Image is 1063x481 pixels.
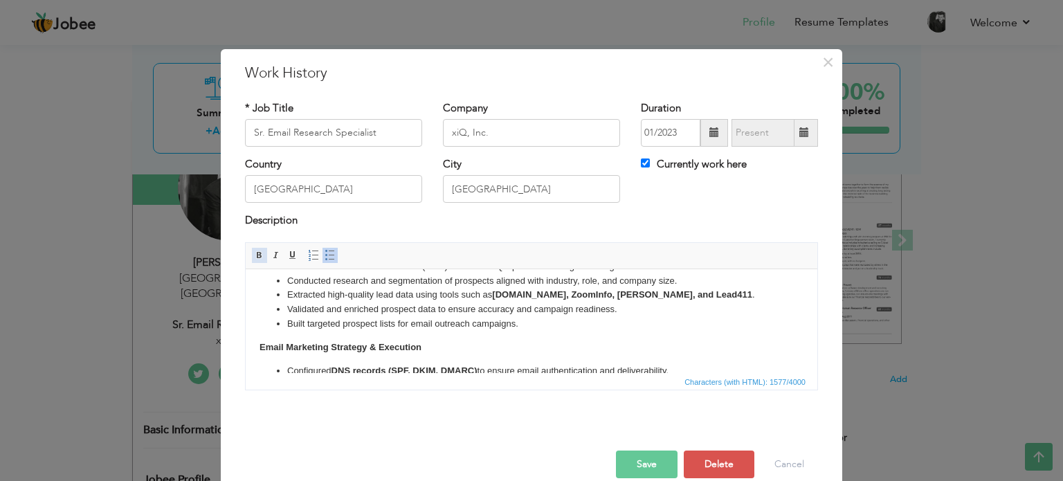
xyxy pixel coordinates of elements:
[616,451,678,478] button: Save
[246,269,817,373] iframe: Rich Text Editor, workEditor
[245,63,818,84] h3: Work History
[732,119,794,147] input: Present
[252,248,267,263] a: Bold
[285,248,300,263] a: Underline
[684,451,754,478] button: Delete
[269,248,284,263] a: Italic
[817,51,839,73] button: Close
[682,376,810,388] div: Statistics
[322,248,338,263] a: Insert/Remove Bulleted List
[682,376,808,388] span: Characters (with HTML): 1577/4000
[443,157,462,172] label: City
[443,101,488,116] label: Company
[822,50,834,75] span: ×
[641,101,681,116] label: Duration
[86,96,232,107] strong: DNS records (SPF, DKIM, DMARC)
[245,213,298,228] label: Description
[641,119,700,147] input: From
[641,157,747,172] label: Currently work here
[245,157,282,172] label: Country
[245,101,293,116] label: * Job Title
[641,158,650,167] input: Currently work here
[42,95,530,109] p: Configured to ensure email authentication and deliverability.
[306,248,321,263] a: Insert/Remove Numbered List
[761,451,818,478] button: Cancel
